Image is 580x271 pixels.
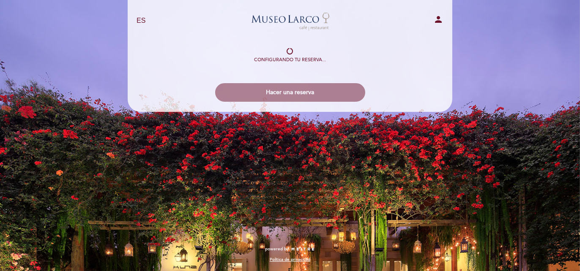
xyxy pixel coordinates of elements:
span: powered by [265,246,289,252]
img: MEITRE [291,247,315,252]
i: person [433,14,443,24]
button: person [433,14,443,27]
div: Configurando tu reserva... [254,57,326,63]
button: Hacer una reserva [215,83,365,102]
a: Museo [PERSON_NAME][GEOGRAPHIC_DATA] - Restaurant [237,9,343,33]
a: Política de privacidad [270,257,310,263]
a: powered by [265,246,315,252]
